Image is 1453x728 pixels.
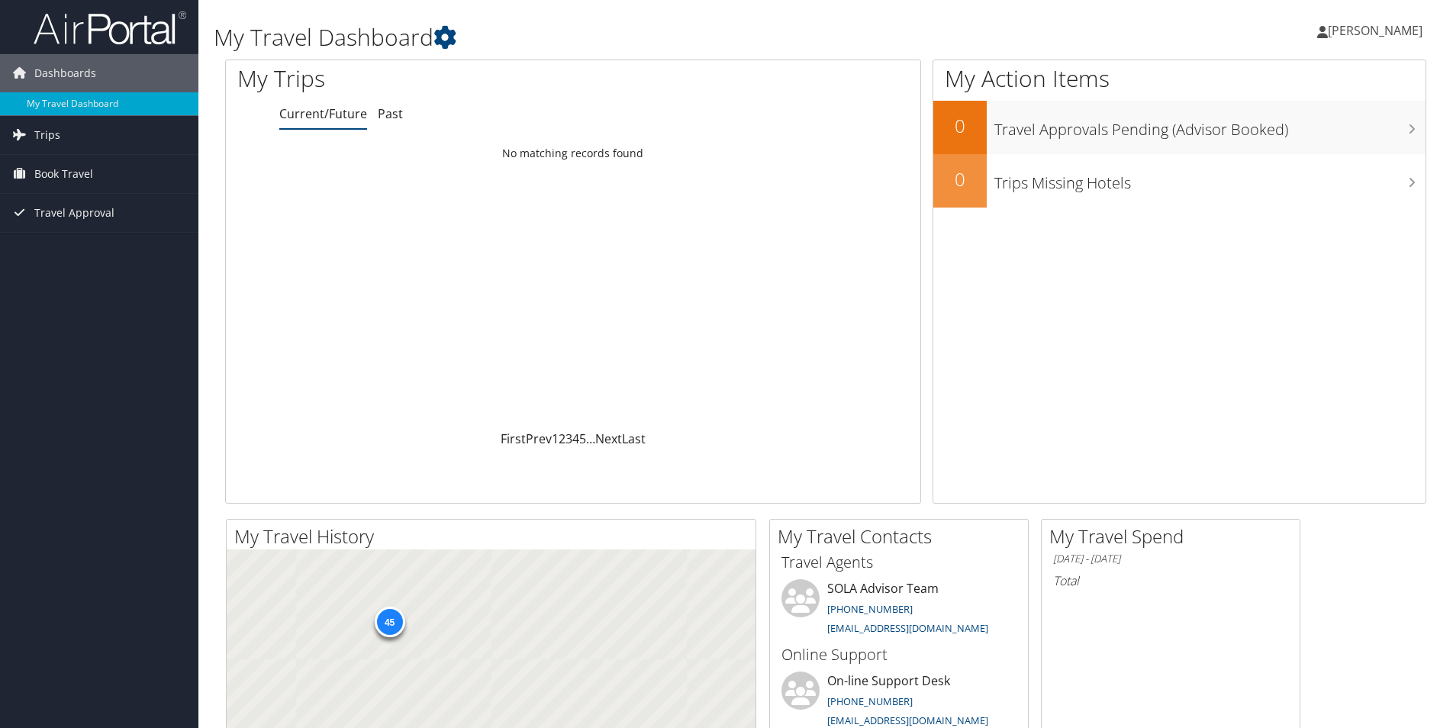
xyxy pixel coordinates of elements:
a: Prev [526,430,552,447]
h2: 0 [933,166,987,192]
a: [PHONE_NUMBER] [827,694,913,708]
h6: Total [1053,572,1288,589]
a: [EMAIL_ADDRESS][DOMAIN_NAME] [827,621,988,635]
a: [PERSON_NAME] [1317,8,1438,53]
span: Book Travel [34,155,93,193]
a: First [501,430,526,447]
span: Travel Approval [34,194,114,232]
a: 0Trips Missing Hotels [933,154,1426,208]
span: … [586,430,595,447]
a: 0Travel Approvals Pending (Advisor Booked) [933,101,1426,154]
span: Dashboards [34,54,96,92]
h3: Trips Missing Hotels [994,165,1426,194]
a: 1 [552,430,559,447]
h2: My Travel Contacts [778,523,1028,549]
a: Current/Future [279,105,367,122]
h3: Travel Approvals Pending (Advisor Booked) [994,111,1426,140]
a: [PHONE_NUMBER] [827,602,913,616]
span: [PERSON_NAME] [1328,22,1422,39]
h1: My Action Items [933,63,1426,95]
a: 4 [572,430,579,447]
a: 5 [579,430,586,447]
h1: My Travel Dashboard [214,21,1029,53]
span: Trips [34,116,60,154]
a: 2 [559,430,565,447]
h6: [DATE] - [DATE] [1053,552,1288,566]
a: Next [595,430,622,447]
h3: Travel Agents [781,552,1016,573]
a: 3 [565,430,572,447]
a: [EMAIL_ADDRESS][DOMAIN_NAME] [827,714,988,727]
td: No matching records found [226,140,920,167]
a: Last [622,430,646,447]
h2: 0 [933,113,987,139]
h1: My Trips [237,63,620,95]
h2: My Travel History [234,523,755,549]
h3: Online Support [781,644,1016,665]
img: airportal-logo.png [34,10,186,46]
h2: My Travel Spend [1049,523,1300,549]
a: Past [378,105,403,122]
div: 45 [374,607,404,637]
li: SOLA Advisor Team [774,579,1024,642]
